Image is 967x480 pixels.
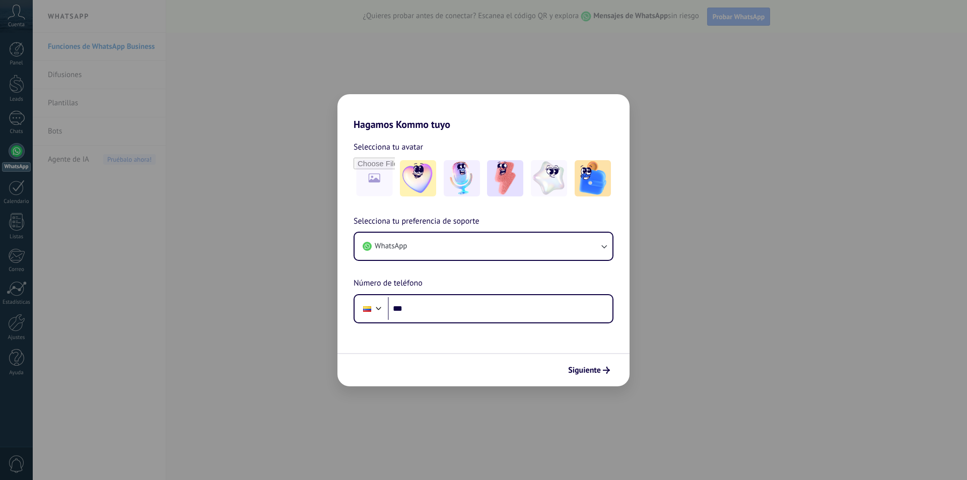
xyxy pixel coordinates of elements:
[375,241,407,251] span: WhatsApp
[358,298,377,319] div: Colombia: + 57
[354,141,423,154] span: Selecciona tu avatar
[337,94,630,130] h2: Hagamos Kommo tuyo
[564,362,614,379] button: Siguiente
[400,160,436,196] img: -1.jpeg
[355,233,612,260] button: WhatsApp
[354,215,479,228] span: Selecciona tu preferencia de soporte
[531,160,567,196] img: -4.jpeg
[444,160,480,196] img: -2.jpeg
[575,160,611,196] img: -5.jpeg
[354,277,423,290] span: Número de teléfono
[487,160,523,196] img: -3.jpeg
[568,367,601,374] span: Siguiente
